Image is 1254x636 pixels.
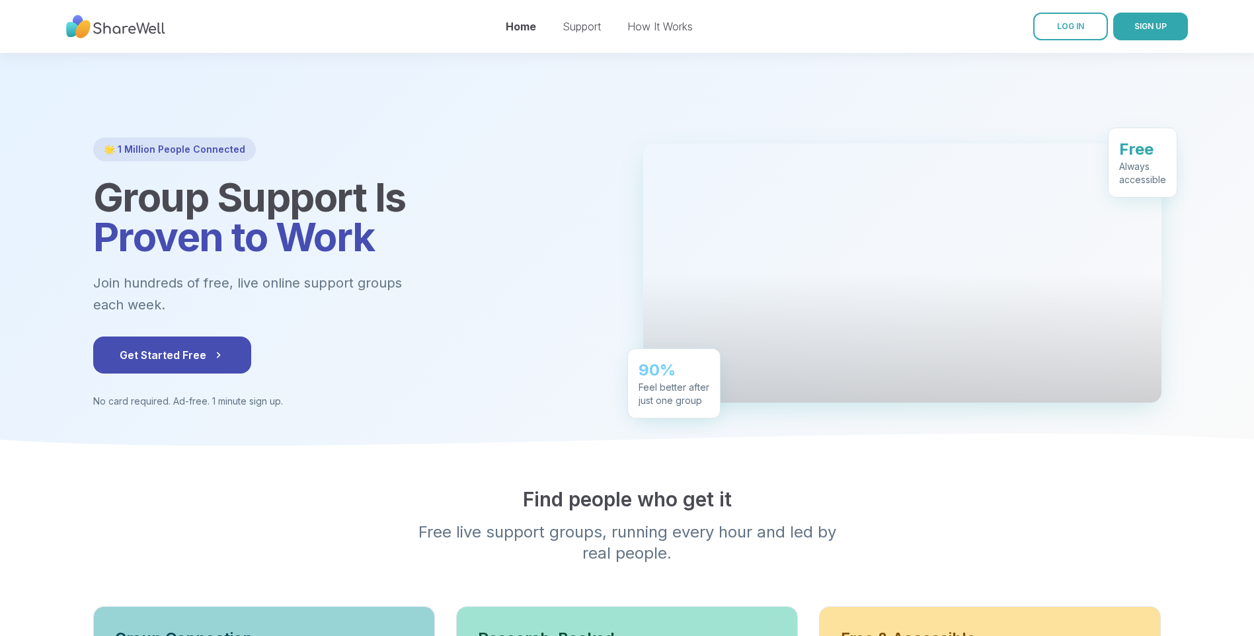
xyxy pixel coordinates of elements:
[93,213,375,260] span: Proven to Work
[639,380,709,407] div: Feel better after just one group
[93,272,474,315] p: Join hundreds of free, live online support groups each week.
[1033,13,1108,40] a: LOG IN
[627,20,693,33] a: How It Works
[639,359,709,380] div: 90%
[1119,159,1166,186] div: Always accessible
[93,337,251,374] button: Get Started Free
[93,177,611,257] h1: Group Support Is
[1134,21,1167,31] span: SIGN UP
[93,138,256,161] div: 🌟 1 Million People Connected
[1119,138,1166,159] div: Free
[1113,13,1188,40] button: SIGN UP
[563,20,601,33] a: Support
[1057,21,1084,31] span: LOG IN
[120,347,225,363] span: Get Started Free
[93,395,611,408] p: No card required. Ad-free. 1 minute sign up.
[66,9,165,45] img: ShareWell Nav Logo
[373,522,881,564] p: Free live support groups, running every hour and led by real people.
[93,487,1161,511] h2: Find people who get it
[506,20,536,33] a: Home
